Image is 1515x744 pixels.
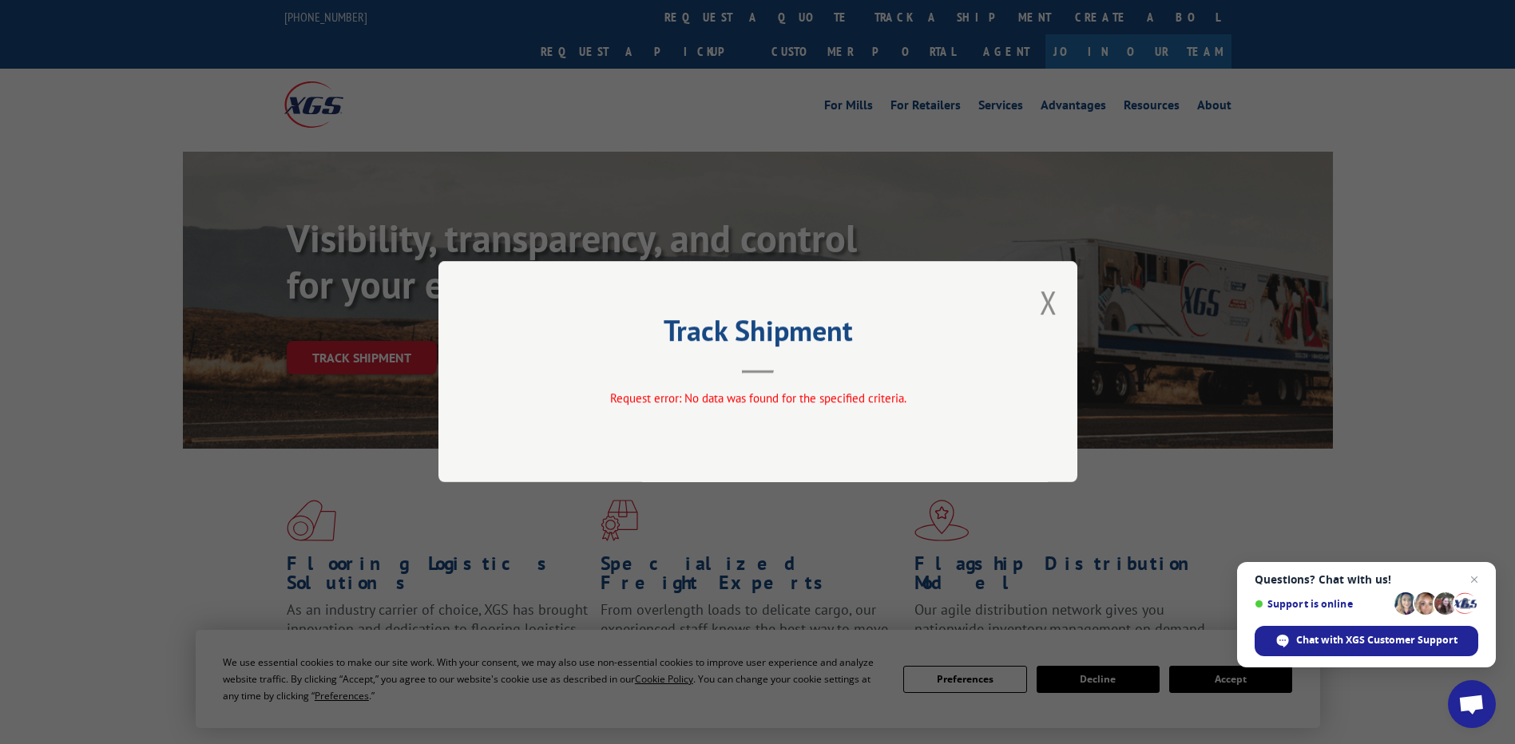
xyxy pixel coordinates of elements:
[1255,598,1389,610] span: Support is online
[1255,573,1478,586] span: Questions? Chat with us!
[518,319,997,350] h2: Track Shipment
[1448,680,1496,728] div: Open chat
[1040,281,1057,323] button: Close modal
[609,391,906,406] span: Request error: No data was found for the specified criteria.
[1255,626,1478,656] div: Chat with XGS Customer Support
[1465,570,1484,589] span: Close chat
[1296,633,1457,647] span: Chat with XGS Customer Support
